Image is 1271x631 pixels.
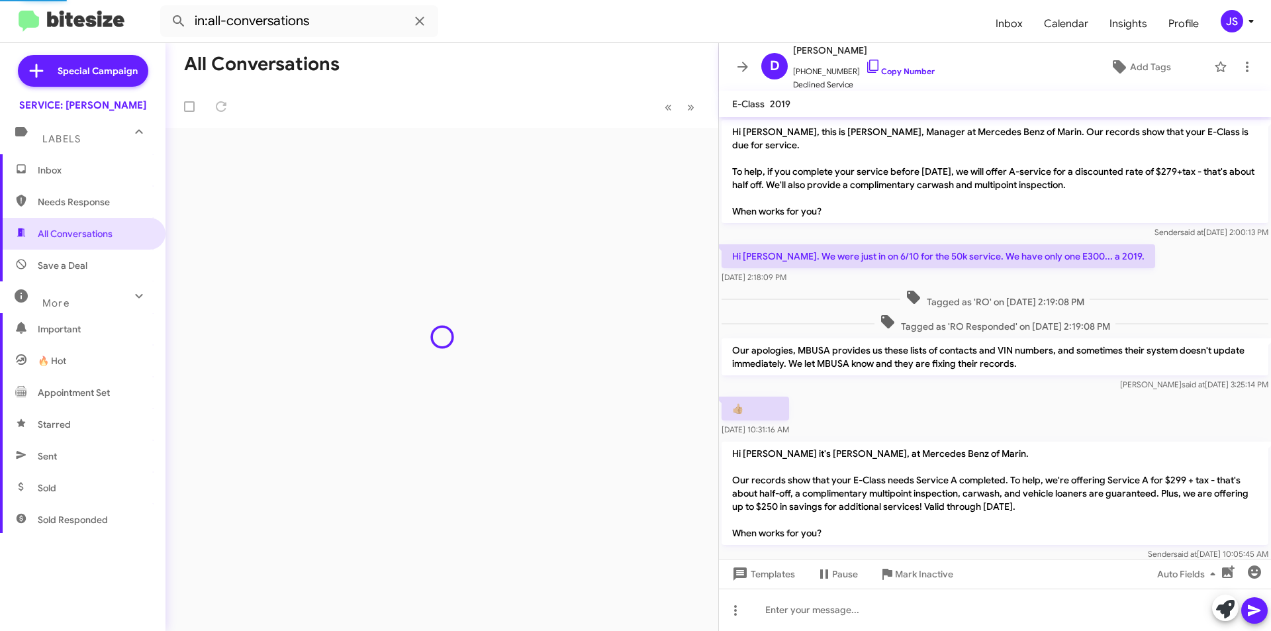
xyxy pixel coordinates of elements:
[1130,55,1171,79] span: Add Tags
[1158,5,1209,43] a: Profile
[722,244,1155,268] p: Hi [PERSON_NAME]. We were just in on 6/10 for the 50k service. We have only one E300... a 2019.
[665,99,672,115] span: «
[770,56,780,77] span: D
[722,272,786,282] span: [DATE] 2:18:09 PM
[722,424,789,434] span: [DATE] 10:31:16 AM
[1180,227,1203,237] span: said at
[1033,5,1099,43] a: Calendar
[160,5,438,37] input: Search
[900,289,1090,309] span: Tagged as 'RO' on [DATE] 2:19:08 PM
[793,42,935,58] span: [PERSON_NAME]
[657,93,702,121] nav: Page navigation example
[38,195,150,209] span: Needs Response
[730,562,795,586] span: Templates
[869,562,964,586] button: Mark Inactive
[687,99,694,115] span: »
[18,55,148,87] a: Special Campaign
[895,562,953,586] span: Mark Inactive
[38,227,113,240] span: All Conversations
[42,297,70,309] span: More
[722,397,789,420] p: 👍🏼
[1147,562,1231,586] button: Auto Fields
[722,442,1268,545] p: Hi [PERSON_NAME] it's [PERSON_NAME], at Mercedes Benz of Marin. Our records show that your E-Clas...
[38,418,71,431] span: Starred
[38,481,56,495] span: Sold
[793,78,935,91] span: Declined Service
[722,338,1268,375] p: Our apologies, MBUSA provides us these lists of contacts and VIN numbers, and sometimes their sys...
[657,93,680,121] button: Previous
[722,120,1268,223] p: Hi [PERSON_NAME], this is [PERSON_NAME], Manager at Mercedes Benz of Marin. Our records show that...
[38,322,150,336] span: Important
[770,98,790,110] span: 2019
[1154,227,1268,237] span: Sender [DATE] 2:00:13 PM
[1157,562,1221,586] span: Auto Fields
[1148,549,1268,559] span: Sender [DATE] 10:05:45 AM
[1209,10,1256,32] button: JS
[874,314,1115,333] span: Tagged as 'RO Responded' on [DATE] 2:19:08 PM
[38,450,57,463] span: Sent
[732,98,765,110] span: E-Class
[1120,379,1268,389] span: [PERSON_NAME] [DATE] 3:25:14 PM
[806,562,869,586] button: Pause
[38,259,87,272] span: Save a Deal
[38,354,66,367] span: 🔥 Hot
[1099,5,1158,43] a: Insights
[184,54,340,75] h1: All Conversations
[58,64,138,77] span: Special Campaign
[832,562,858,586] span: Pause
[679,93,702,121] button: Next
[1072,55,1207,79] button: Add Tags
[38,386,110,399] span: Appointment Set
[38,513,108,526] span: Sold Responded
[793,58,935,78] span: [PHONE_NUMBER]
[1221,10,1243,32] div: JS
[865,66,935,76] a: Copy Number
[19,99,146,112] div: SERVICE: [PERSON_NAME]
[1174,549,1197,559] span: said at
[42,133,81,145] span: Labels
[38,164,150,177] span: Inbox
[719,562,806,586] button: Templates
[985,5,1033,43] a: Inbox
[1182,379,1205,389] span: said at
